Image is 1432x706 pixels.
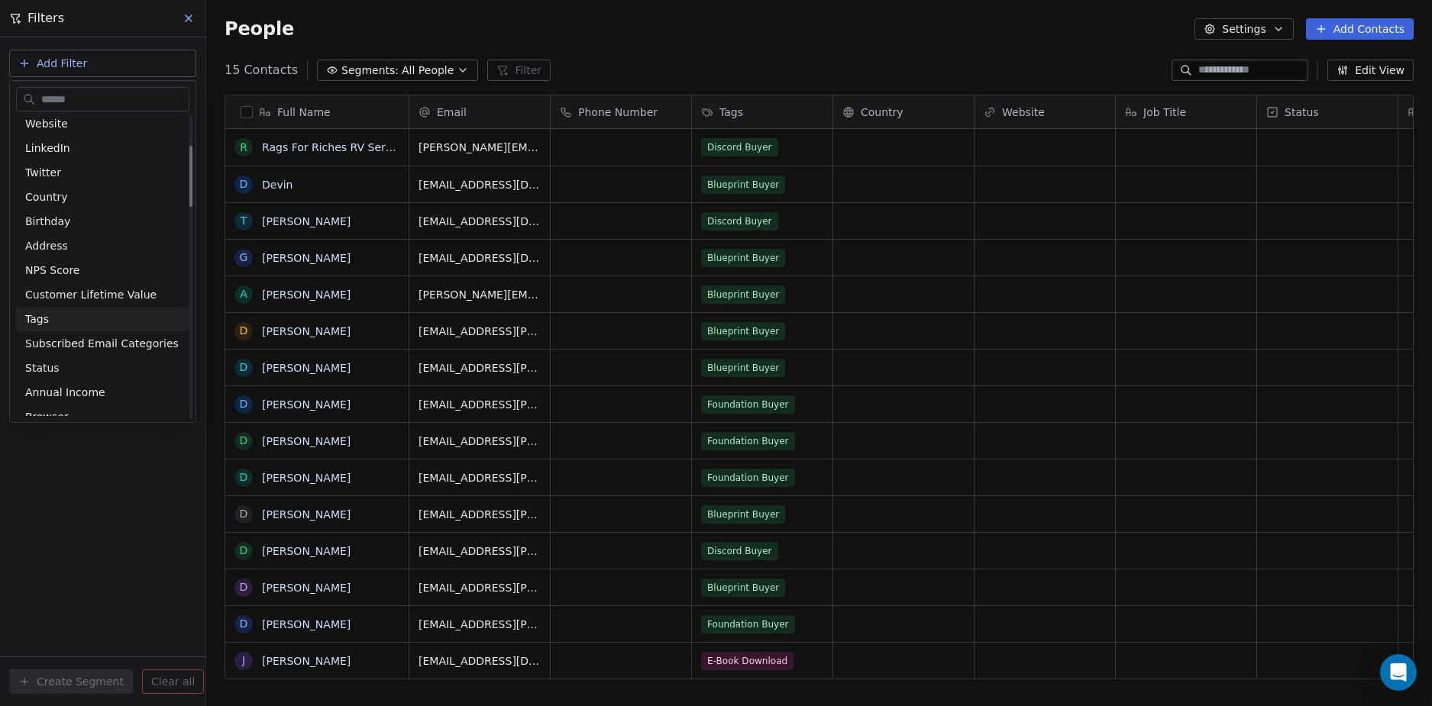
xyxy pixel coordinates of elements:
span: Subscribed Email Categories [25,336,179,351]
span: Country [25,189,68,205]
span: Tags [25,311,49,327]
span: Birthday [25,214,70,229]
span: Status [25,360,60,376]
span: Browser [25,409,69,424]
span: Website [25,116,68,131]
span: Address [25,238,68,253]
span: LinkedIn [25,140,70,156]
span: Annual Income [25,385,105,400]
span: Twitter [25,165,61,180]
span: Customer Lifetime Value [25,287,157,302]
span: NPS Score [25,263,79,278]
